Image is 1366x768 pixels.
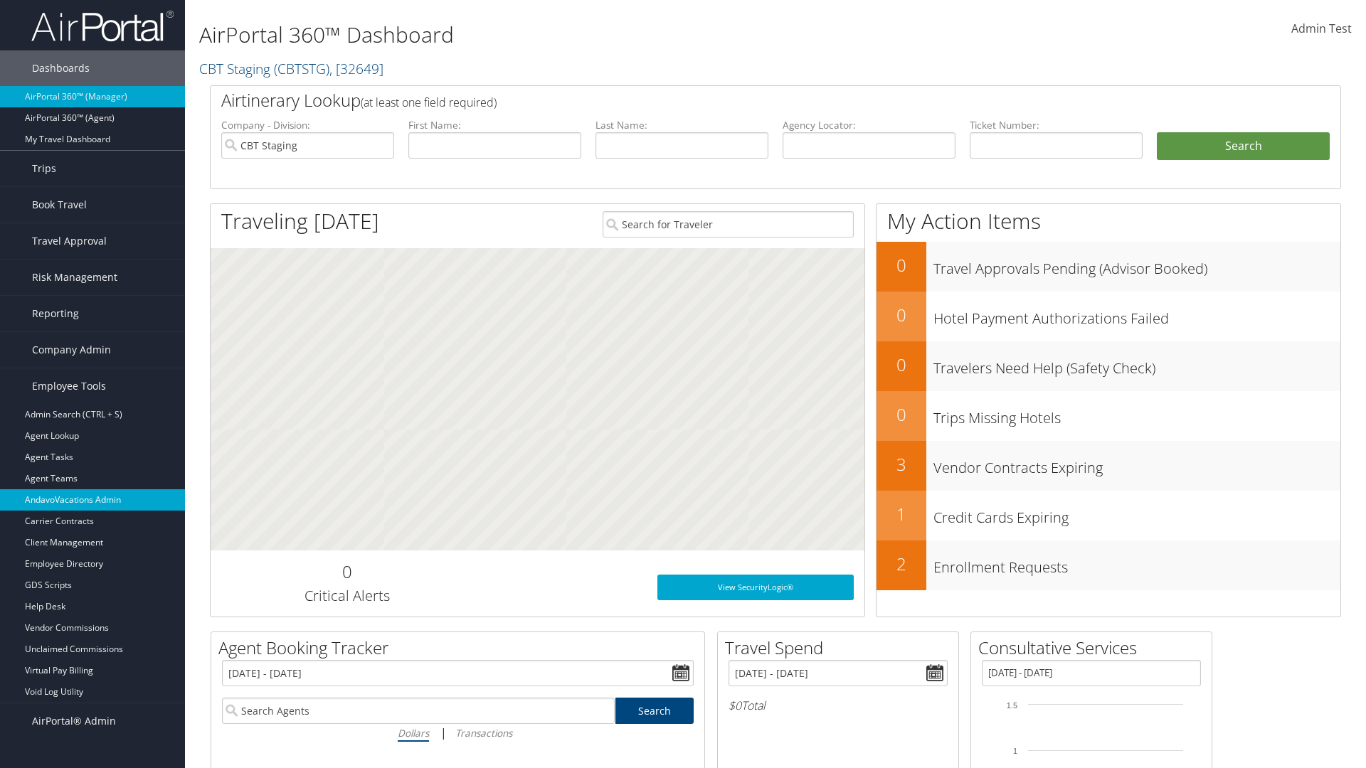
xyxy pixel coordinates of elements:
[783,118,955,132] label: Agency Locator:
[221,586,472,606] h3: Critical Alerts
[933,451,1340,478] h3: Vendor Contracts Expiring
[877,242,1340,292] a: 0Travel Approvals Pending (Advisor Booked)
[877,353,926,377] h2: 0
[32,368,106,404] span: Employee Tools
[218,636,704,660] h2: Agent Booking Tracker
[933,351,1340,378] h3: Travelers Need Help (Safety Check)
[199,20,968,50] h1: AirPortal 360™ Dashboard
[32,223,107,259] span: Travel Approval
[603,211,854,238] input: Search for Traveler
[329,59,383,78] span: , [ 32649 ]
[933,302,1340,329] h3: Hotel Payment Authorizations Failed
[398,726,429,740] i: Dollars
[657,575,854,600] a: View SecurityLogic®
[222,724,694,742] div: |
[222,698,615,724] input: Search Agents
[877,206,1340,236] h1: My Action Items
[32,151,56,186] span: Trips
[1291,21,1352,36] span: Admin Test
[32,187,87,223] span: Book Travel
[615,698,694,724] a: Search
[361,95,497,110] span: (at least one field required)
[877,303,926,327] h2: 0
[199,59,383,78] a: CBT Staging
[933,401,1340,428] h3: Trips Missing Hotels
[32,296,79,331] span: Reporting
[221,206,379,236] h1: Traveling [DATE]
[221,118,394,132] label: Company - Division:
[274,59,329,78] span: ( CBTSTG )
[877,391,1340,441] a: 0Trips Missing Hotels
[970,118,1143,132] label: Ticket Number:
[32,50,90,86] span: Dashboards
[1007,701,1017,710] tspan: 1.5
[877,441,1340,491] a: 3Vendor Contracts Expiring
[31,9,174,43] img: airportal-logo.png
[455,726,512,740] i: Transactions
[877,552,926,576] h2: 2
[877,540,1340,590] a: 2Enrollment Requests
[32,703,116,739] span: AirPortal® Admin
[408,118,581,132] label: First Name:
[933,501,1340,528] h3: Credit Cards Expiring
[221,88,1236,112] h2: Airtinerary Lookup
[877,502,926,526] h2: 1
[978,636,1212,660] h2: Consultative Services
[725,636,958,660] h2: Travel Spend
[933,550,1340,577] h3: Enrollment Requests
[595,118,768,132] label: Last Name:
[877,341,1340,391] a: 0Travelers Need Help (Safety Check)
[877,491,1340,540] a: 1Credit Cards Expiring
[877,253,926,277] h2: 0
[729,698,948,713] h6: Total
[933,252,1340,279] h3: Travel Approvals Pending (Advisor Booked)
[877,452,926,476] h2: 3
[1291,7,1352,51] a: Admin Test
[877,402,926,427] h2: 0
[221,560,472,584] h2: 0
[1013,747,1017,755] tspan: 1
[729,698,741,713] span: $0
[1157,132,1330,161] button: Search
[32,260,117,295] span: Risk Management
[32,332,111,368] span: Company Admin
[877,292,1340,341] a: 0Hotel Payment Authorizations Failed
